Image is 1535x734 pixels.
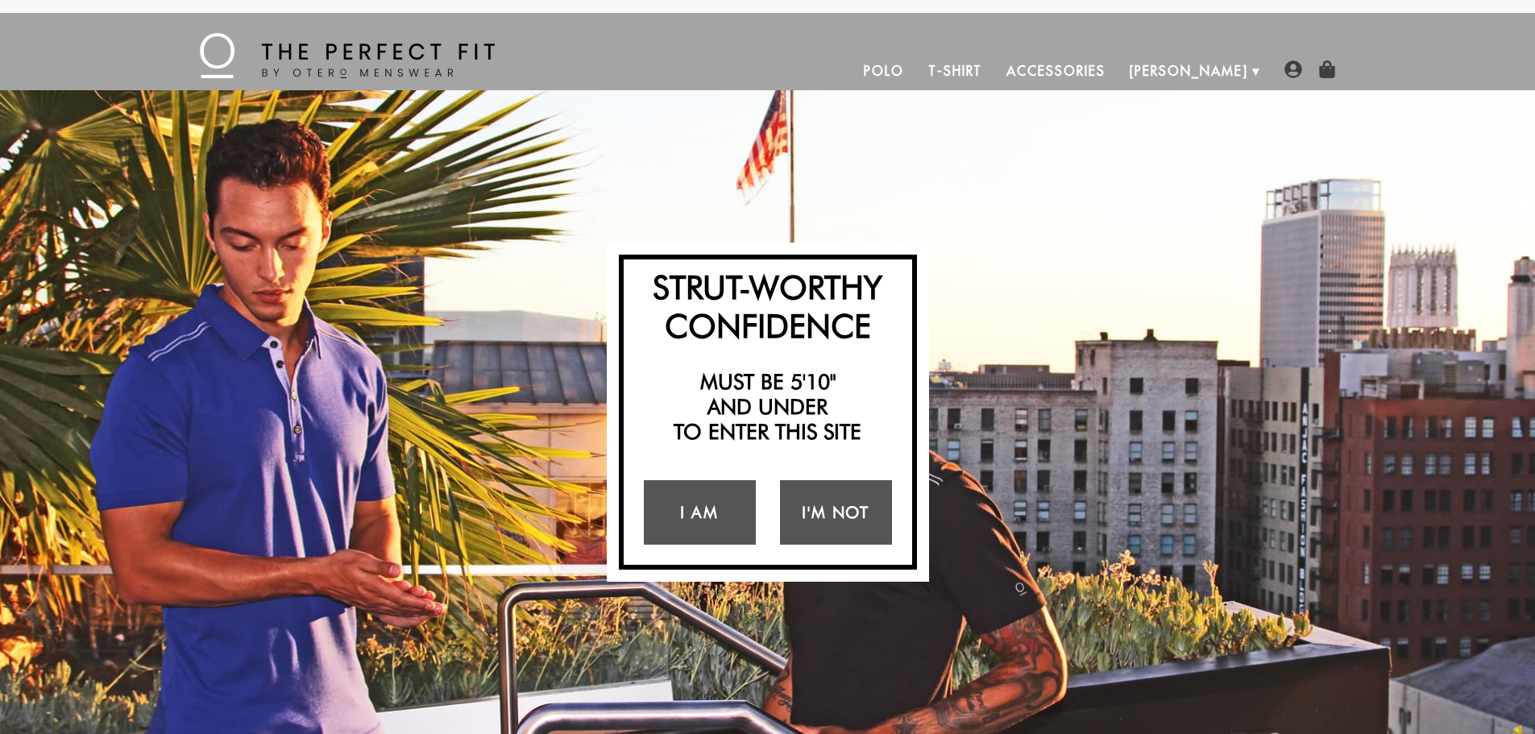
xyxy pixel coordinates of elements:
a: I Am [644,480,756,545]
a: T-Shirt [916,52,994,90]
a: Accessories [994,52,1117,90]
img: The Perfect Fit - by Otero Menswear - Logo [200,33,495,78]
a: I'm Not [780,480,892,545]
img: shopping-bag-icon.png [1318,60,1336,78]
a: [PERSON_NAME] [1118,52,1260,90]
a: Polo [852,52,916,90]
img: user-account-icon.png [1284,60,1302,78]
h2: Strut-Worthy Confidence [632,267,904,345]
h2: Must be 5'10" and under to enter this site [632,369,904,445]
